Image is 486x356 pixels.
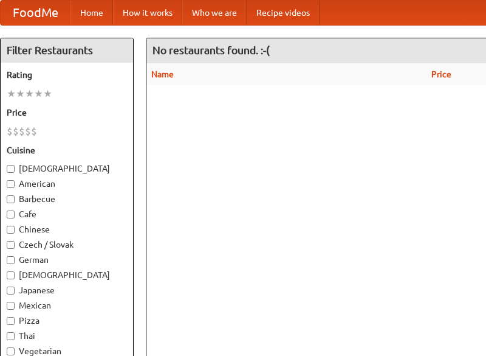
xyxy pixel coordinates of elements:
a: How it works [113,1,182,25]
input: Japanese [7,287,15,295]
input: Chinese [7,226,15,234]
li: ★ [16,87,25,100]
input: American [7,180,15,188]
h5: Price [7,106,127,119]
input: Cafe [7,211,15,218]
label: Cafe [7,208,127,220]
label: Mexican [7,299,127,312]
li: $ [19,125,25,138]
label: Pizza [7,315,127,327]
input: Czech / Slovak [7,241,15,249]
input: Thai [7,332,15,340]
label: American [7,178,127,190]
h5: Rating [7,69,127,81]
input: [DEMOGRAPHIC_DATA] [7,165,15,173]
label: Japanese [7,284,127,296]
input: Pizza [7,317,15,325]
input: Mexican [7,302,15,310]
li: ★ [7,87,16,100]
li: ★ [25,87,34,100]
ng-pluralize: No restaurants found. :-( [152,44,270,56]
input: [DEMOGRAPHIC_DATA] [7,271,15,279]
label: Czech / Slovak [7,239,127,251]
li: ★ [43,87,52,100]
label: [DEMOGRAPHIC_DATA] [7,162,127,175]
input: German [7,256,15,264]
li: $ [13,125,19,138]
a: FoodMe [1,1,70,25]
li: $ [31,125,37,138]
li: ★ [34,87,43,100]
label: Barbecue [7,193,127,205]
a: Price [431,69,451,79]
input: Vegetarian [7,347,15,355]
h4: Filter Restaurants [1,38,133,63]
a: Home [70,1,113,25]
h5: Cuisine [7,144,127,156]
label: [DEMOGRAPHIC_DATA] [7,269,127,281]
label: Thai [7,330,127,342]
a: Name [151,69,174,79]
li: $ [7,125,13,138]
a: Who we are [182,1,247,25]
input: Barbecue [7,195,15,203]
li: $ [25,125,31,138]
a: Recipe videos [247,1,320,25]
label: German [7,254,127,266]
label: Chinese [7,223,127,236]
